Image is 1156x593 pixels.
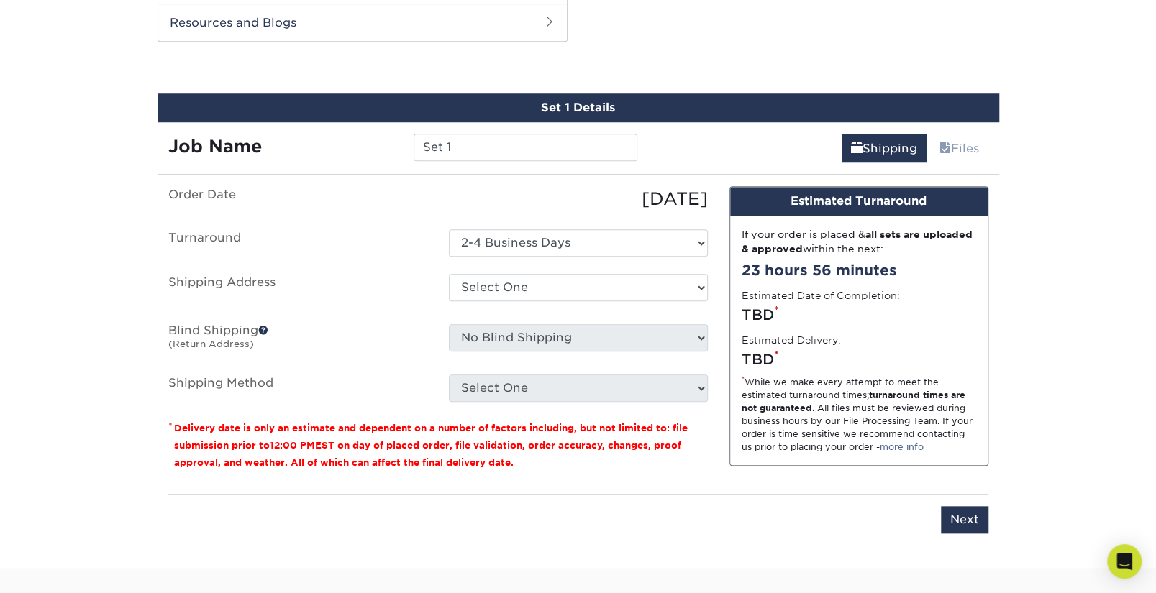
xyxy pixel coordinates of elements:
div: Open Intercom Messenger [1107,544,1142,579]
div: While we make every attempt to meet the estimated turnaround times; . All files must be reviewed ... [742,376,976,454]
label: Blind Shipping [158,324,438,357]
span: 12:00 PM [270,440,315,451]
input: Enter a job name [414,134,637,161]
label: Shipping Address [158,274,438,307]
div: TBD [742,349,976,370]
small: Delivery date is only an estimate and dependent on a number of factors including, but not limited... [174,423,688,468]
div: Estimated Turnaround [730,187,988,216]
label: Shipping Method [158,374,438,402]
a: Shipping [842,134,927,162]
a: Files [930,134,988,162]
label: Estimated Delivery: [742,333,841,347]
label: Turnaround [158,229,438,257]
div: TBD [742,304,976,326]
label: Estimated Date of Completion: [742,288,900,303]
span: files [939,142,951,155]
strong: Job Name [168,136,262,157]
div: [DATE] [438,186,719,212]
h2: Resources and Blogs [158,4,567,41]
div: Set 1 Details [158,93,999,122]
input: Next [941,506,988,533]
label: Order Date [158,186,438,212]
a: more info [880,441,924,452]
small: (Return Address) [168,339,254,349]
div: If your order is placed & within the next: [742,227,976,257]
div: 23 hours 56 minutes [742,259,976,281]
span: shipping [851,142,863,155]
strong: turnaround times are not guaranteed [742,390,965,413]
